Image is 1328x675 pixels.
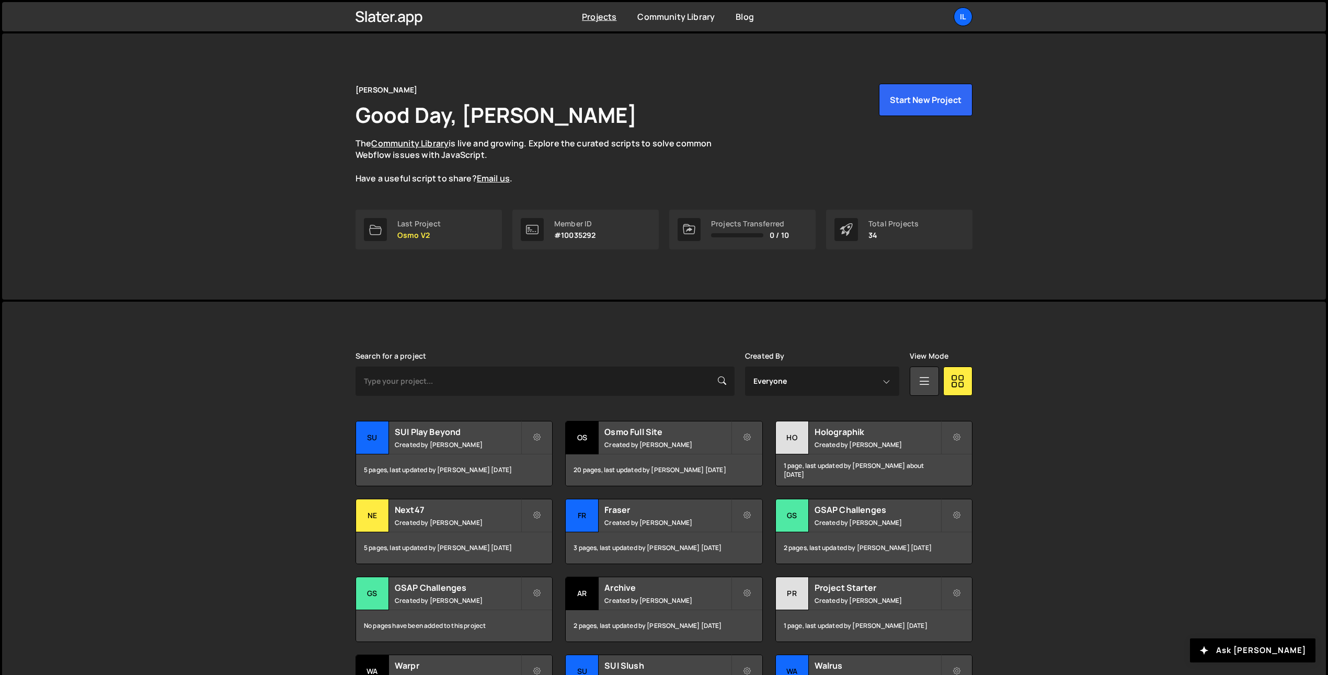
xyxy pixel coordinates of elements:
[604,660,730,671] h2: SUI Slush
[395,504,521,516] h2: Next47
[776,454,972,486] div: 1 page, last updated by [PERSON_NAME] about [DATE]
[770,231,789,239] span: 0 / 10
[566,499,599,532] div: Fr
[1190,638,1315,662] button: Ask [PERSON_NAME]
[868,220,919,228] div: Total Projects
[395,440,521,449] small: Created by [PERSON_NAME]
[776,577,809,610] div: Pr
[815,660,941,671] h2: Walrus
[775,421,972,486] a: Ho Holographik Created by [PERSON_NAME] 1 page, last updated by [PERSON_NAME] about [DATE]
[910,352,948,360] label: View Mode
[815,596,941,605] small: Created by [PERSON_NAME]
[371,138,449,149] a: Community Library
[395,426,521,438] h2: SUI Play Beyond
[736,11,754,22] a: Blog
[815,440,941,449] small: Created by [PERSON_NAME]
[356,84,417,96] div: [PERSON_NAME]
[356,100,637,129] h1: Good Day, [PERSON_NAME]
[356,499,389,532] div: Ne
[566,454,762,486] div: 20 pages, last updated by [PERSON_NAME] [DATE]
[356,421,389,454] div: SU
[604,504,730,516] h2: Fraser
[604,440,730,449] small: Created by [PERSON_NAME]
[879,84,972,116] button: Start New Project
[604,596,730,605] small: Created by [PERSON_NAME]
[566,532,762,564] div: 3 pages, last updated by [PERSON_NAME] [DATE]
[395,596,521,605] small: Created by [PERSON_NAME]
[815,582,941,593] h2: Project Starter
[356,532,552,564] div: 5 pages, last updated by [PERSON_NAME] [DATE]
[868,231,919,239] p: 34
[356,210,502,249] a: Last Project Osmo V2
[397,231,441,239] p: Osmo V2
[356,138,732,185] p: The is live and growing. Explore the curated scripts to solve common Webflow issues with JavaScri...
[776,421,809,454] div: Ho
[356,577,553,642] a: GS GSAP Challenges Created by [PERSON_NAME] No pages have been added to this project
[815,426,941,438] h2: Holographik
[395,582,521,593] h2: GSAP Challenges
[356,352,426,360] label: Search for a project
[356,577,389,610] div: GS
[356,367,735,396] input: Type your project...
[776,610,972,642] div: 1 page, last updated by [PERSON_NAME] [DATE]
[604,426,730,438] h2: Osmo Full Site
[815,518,941,527] small: Created by [PERSON_NAME]
[395,660,521,671] h2: Warpr
[566,610,762,642] div: 2 pages, last updated by [PERSON_NAME] [DATE]
[566,577,599,610] div: Ar
[395,518,521,527] small: Created by [PERSON_NAME]
[477,173,510,184] a: Email us
[745,352,785,360] label: Created By
[815,504,941,516] h2: GSAP Challenges
[356,499,553,564] a: Ne Next47 Created by [PERSON_NAME] 5 pages, last updated by [PERSON_NAME] [DATE]
[637,11,715,22] a: Community Library
[604,518,730,527] small: Created by [PERSON_NAME]
[554,231,596,239] p: #10035292
[775,577,972,642] a: Pr Project Starter Created by [PERSON_NAME] 1 page, last updated by [PERSON_NAME] [DATE]
[565,421,762,486] a: Os Osmo Full Site Created by [PERSON_NAME] 20 pages, last updated by [PERSON_NAME] [DATE]
[565,577,762,642] a: Ar Archive Created by [PERSON_NAME] 2 pages, last updated by [PERSON_NAME] [DATE]
[776,499,809,532] div: GS
[356,610,552,642] div: No pages have been added to this project
[565,499,762,564] a: Fr Fraser Created by [PERSON_NAME] 3 pages, last updated by [PERSON_NAME] [DATE]
[582,11,616,22] a: Projects
[554,220,596,228] div: Member ID
[954,7,972,26] a: Il
[397,220,441,228] div: Last Project
[776,532,972,564] div: 2 pages, last updated by [PERSON_NAME] [DATE]
[356,421,553,486] a: SU SUI Play Beyond Created by [PERSON_NAME] 5 pages, last updated by [PERSON_NAME] [DATE]
[775,499,972,564] a: GS GSAP Challenges Created by [PERSON_NAME] 2 pages, last updated by [PERSON_NAME] [DATE]
[711,220,789,228] div: Projects Transferred
[604,582,730,593] h2: Archive
[356,454,552,486] div: 5 pages, last updated by [PERSON_NAME] [DATE]
[566,421,599,454] div: Os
